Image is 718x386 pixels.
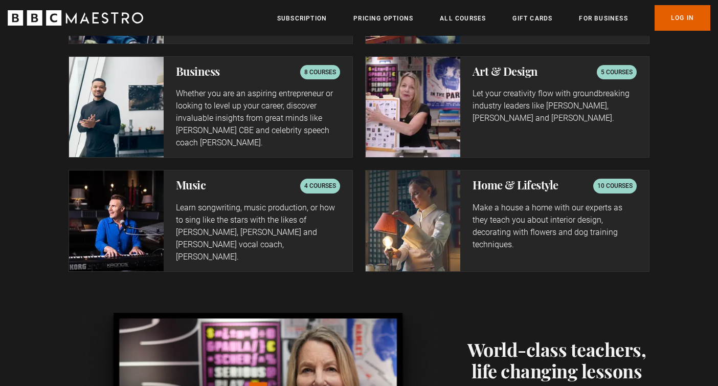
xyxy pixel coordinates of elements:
[353,13,413,24] a: Pricing Options
[473,202,637,251] p: Make a house a home with our experts as they teach you about interior design, decorating with flo...
[601,67,633,77] p: 5 courses
[176,65,220,77] h2: Business
[464,338,649,381] h2: World-class teachers, life changing lessons
[579,13,627,24] a: For business
[473,65,538,77] h2: Art & Design
[277,13,327,24] a: Subscription
[512,13,552,24] a: Gift Cards
[304,67,336,77] p: 8 courses
[277,5,710,31] nav: Primary
[176,202,340,263] p: Learn songwriting, music production, or how to sing like the stars with the likes of [PERSON_NAME...
[473,88,637,124] p: Let your creativity flow with groundbreaking industry leaders like [PERSON_NAME], [PERSON_NAME] a...
[8,10,143,26] svg: BBC Maestro
[440,13,486,24] a: All Courses
[655,5,710,31] a: Log In
[473,179,558,191] h2: Home & Lifestyle
[176,179,206,191] h2: Music
[176,88,340,149] p: Whether you are an aspiring entrepreneur or looking to level up your career, discover invaluable ...
[597,181,633,191] p: 10 courses
[304,181,336,191] p: 4 courses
